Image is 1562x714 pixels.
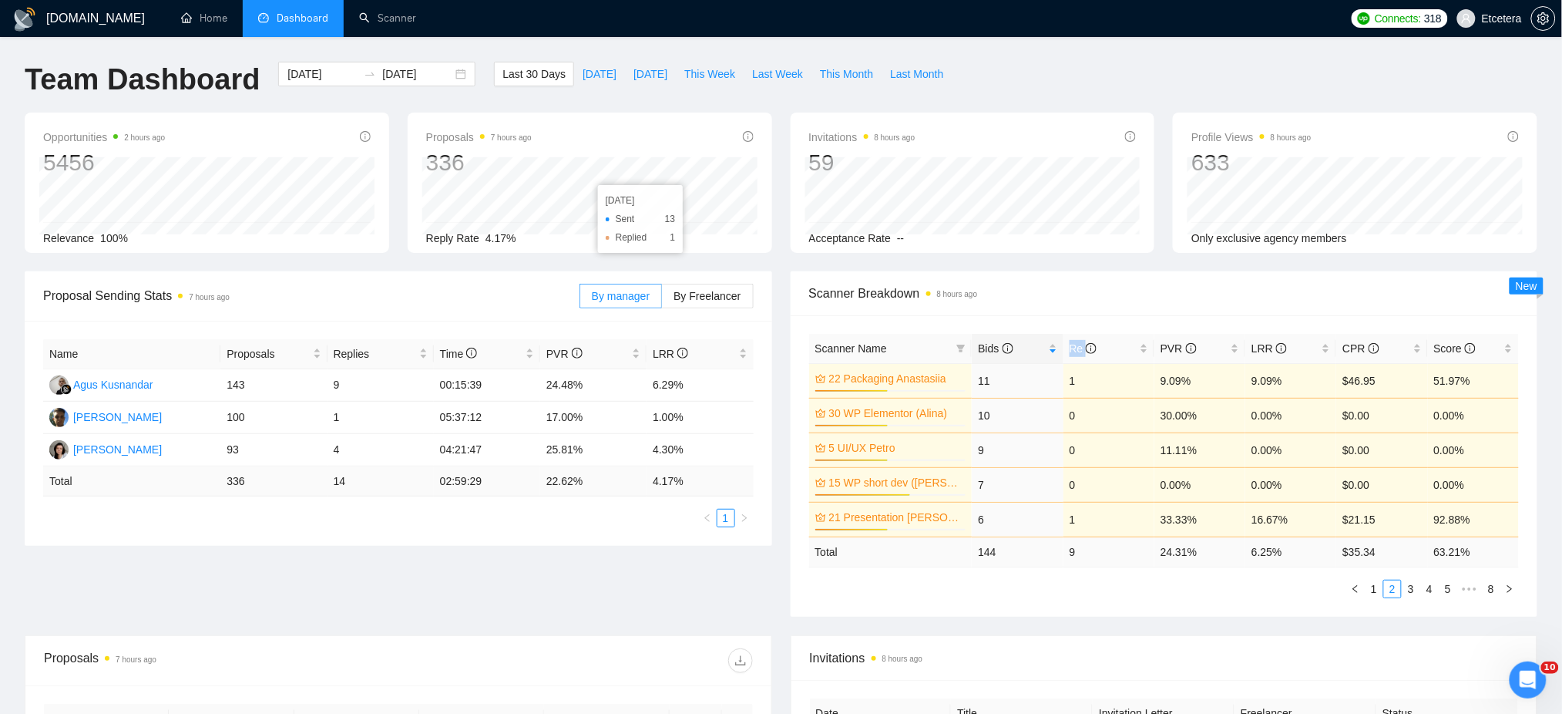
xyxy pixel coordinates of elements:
[43,286,579,305] span: Proposal Sending Stats
[328,339,434,369] th: Replies
[1428,398,1519,433] td: 0.00%
[73,376,153,393] div: Agus Kusnandar
[494,62,574,86] button: Last 30 Days
[810,648,1519,668] span: Invitations
[1271,133,1312,142] time: 8 hours ago
[540,402,647,434] td: 17.00%
[1063,467,1154,502] td: 0
[1154,467,1245,502] td: 0.00%
[606,193,675,208] div: [DATE]
[1351,584,1360,594] span: left
[116,655,156,664] time: 7 hours ago
[829,405,963,422] a: 30 WP Elementor (Alina)
[334,345,416,362] span: Replies
[972,502,1063,537] td: 6
[809,148,915,177] div: 59
[1531,6,1556,31] button: setting
[25,62,260,98] h1: Team Dashboard
[647,434,753,466] td: 4.30%
[717,509,735,527] li: 1
[572,348,583,359] span: info-circle
[1428,433,1519,467] td: 0.00%
[1154,363,1245,398] td: 9.09%
[647,369,753,402] td: 6.29%
[1365,581,1382,598] a: 1
[1369,343,1379,354] span: info-circle
[1191,232,1347,244] span: Only exclusive agency members
[426,232,479,244] span: Reply Rate
[1251,342,1287,355] span: LRR
[815,373,826,384] span: crown
[49,376,69,395] img: AK
[606,230,675,245] li: Replied
[740,514,749,523] span: right
[1532,12,1555,25] span: setting
[220,402,327,434] td: 100
[1154,398,1245,433] td: 30.00%
[1125,131,1136,142] span: info-circle
[592,290,650,302] span: By manager
[890,66,943,83] span: Last Month
[1336,467,1427,502] td: $0.00
[49,378,153,390] a: AKAgus Kusnandar
[328,466,434,497] td: 14
[882,62,952,86] button: Last Month
[1336,398,1427,433] td: $0.00
[1424,10,1441,27] span: 318
[953,337,969,360] span: filter
[1428,363,1519,398] td: 51.97%
[698,509,717,527] button: left
[703,514,712,523] span: left
[1428,502,1519,537] td: 92.88%
[364,68,376,80] span: swap-right
[937,290,978,298] time: 8 hours ago
[546,348,583,360] span: PVR
[258,12,269,23] span: dashboard
[73,441,162,458] div: [PERSON_NAME]
[1063,363,1154,398] td: 1
[815,408,826,419] span: crown
[717,510,734,527] a: 1
[882,655,923,663] time: 8 hours ago
[287,66,358,83] input: Start date
[1457,580,1482,598] span: •••
[1346,580,1365,598] li: Previous Page
[606,211,675,227] li: Sent
[829,440,963,456] a: 5 UI/UX Petro
[1191,148,1312,177] div: 633
[633,66,667,83] span: [DATE]
[809,128,915,147] span: Invitations
[1336,502,1427,537] td: $21.15
[1402,580,1420,598] li: 3
[100,232,128,244] span: 100%
[43,466,220,497] td: Total
[49,440,69,460] img: TT
[1428,537,1519,567] td: 63.21 %
[61,384,72,395] img: gigradar-bm.png
[502,66,566,83] span: Last 30 Days
[735,509,754,527] li: Next Page
[1500,580,1519,598] button: right
[328,402,434,434] td: 1
[434,369,540,402] td: 00:15:39
[809,284,1520,303] span: Scanner Breakdown
[1384,581,1401,598] a: 2
[972,537,1063,567] td: 144
[1428,467,1519,502] td: 0.00%
[698,509,717,527] li: Previous Page
[277,12,328,25] span: Dashboard
[43,339,220,369] th: Name
[1531,12,1556,25] a: setting
[809,232,892,244] span: Acceptance Rate
[1465,343,1476,354] span: info-circle
[540,369,647,402] td: 24.48%
[670,230,676,245] span: 1
[227,345,309,362] span: Proposals
[583,66,616,83] span: [DATE]
[1070,342,1097,355] span: Re
[426,128,532,147] span: Proposals
[359,12,416,25] a: searchScanner
[1383,580,1402,598] li: 2
[1508,131,1519,142] span: info-circle
[574,62,625,86] button: [DATE]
